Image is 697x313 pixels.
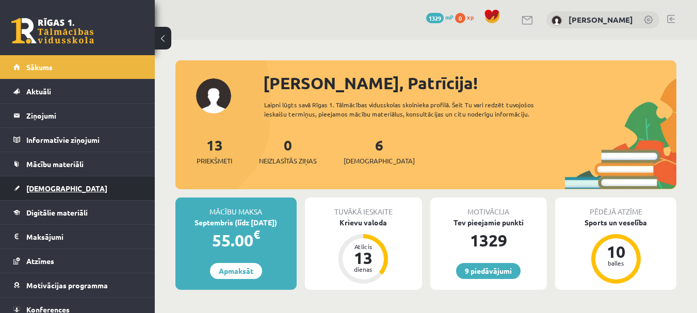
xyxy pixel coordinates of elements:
[13,176,142,200] a: [DEMOGRAPHIC_DATA]
[26,128,142,152] legend: Informatīvie ziņojumi
[26,281,108,290] span: Motivācijas programma
[259,156,317,166] span: Neizlasītās ziņas
[26,159,84,169] span: Mācību materiāli
[348,250,379,266] div: 13
[455,13,465,23] span: 0
[555,197,676,217] div: Pēdējā atzīme
[210,263,262,279] a: Apmaksāt
[426,13,453,21] a: 1329 mP
[555,217,676,285] a: Sports un veselība 10 balles
[445,13,453,21] span: mP
[601,243,631,260] div: 10
[344,136,415,166] a: 6[DEMOGRAPHIC_DATA]
[13,201,142,224] a: Digitālie materiāli
[13,249,142,273] a: Atzīmes
[305,217,422,285] a: Krievu valoda Atlicis 13 dienas
[259,136,317,166] a: 0Neizlasītās ziņas
[430,197,547,217] div: Motivācija
[263,71,676,95] div: [PERSON_NAME], Patrīcija!
[13,225,142,249] a: Maksājumi
[456,263,521,279] a: 9 piedāvājumi
[26,184,107,193] span: [DEMOGRAPHIC_DATA]
[344,156,415,166] span: [DEMOGRAPHIC_DATA]
[197,156,232,166] span: Priekšmeti
[467,13,474,21] span: xp
[253,227,260,242] span: €
[348,243,379,250] div: Atlicis
[264,100,565,119] div: Laipni lūgts savā Rīgas 1. Tālmācības vidusskolas skolnieka profilā. Šeit Tu vari redzēt tuvojošo...
[305,217,422,228] div: Krievu valoda
[26,62,53,72] span: Sākums
[455,13,479,21] a: 0 xp
[348,266,379,272] div: dienas
[13,55,142,79] a: Sākums
[13,128,142,152] a: Informatīvie ziņojumi
[601,260,631,266] div: balles
[11,18,94,44] a: Rīgas 1. Tālmācības vidusskola
[552,15,562,26] img: Patrīcija Bērziņa
[26,104,142,127] legend: Ziņojumi
[175,228,297,253] div: 55.00
[197,136,232,166] a: 13Priekšmeti
[175,197,297,217] div: Mācību maksa
[305,197,422,217] div: Tuvākā ieskaite
[569,14,633,25] a: [PERSON_NAME]
[26,256,54,266] span: Atzīmes
[13,79,142,103] a: Aktuāli
[26,225,142,249] legend: Maksājumi
[430,217,547,228] div: Tev pieejamie punkti
[13,104,142,127] a: Ziņojumi
[430,228,547,253] div: 1329
[426,13,444,23] span: 1329
[13,152,142,176] a: Mācību materiāli
[13,273,142,297] a: Motivācijas programma
[555,217,676,228] div: Sports un veselība
[175,217,297,228] div: Septembris (līdz [DATE])
[26,208,88,217] span: Digitālie materiāli
[26,87,51,96] span: Aktuāli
